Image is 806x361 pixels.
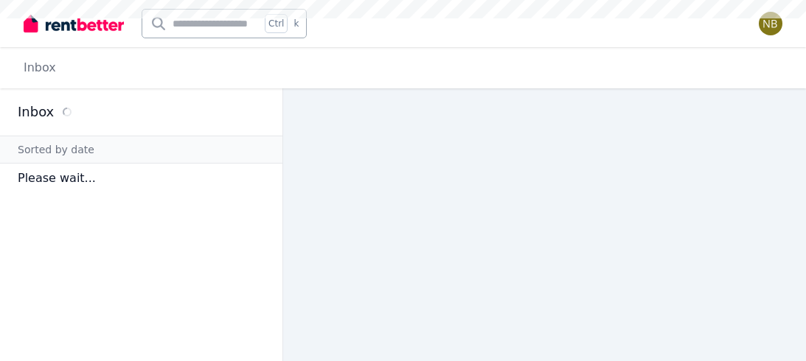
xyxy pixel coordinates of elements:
span: Ctrl [265,14,288,33]
h2: Inbox [18,102,54,122]
a: Inbox [24,60,56,74]
span: k [293,18,299,29]
img: Nick Best [759,12,782,35]
img: RentBetter [24,13,124,35]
